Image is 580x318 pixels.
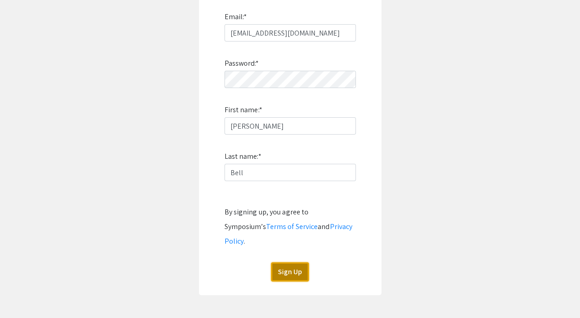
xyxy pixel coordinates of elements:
div: By signing up, you agree to Symposium’s and . [225,205,356,249]
label: First name: [225,103,262,117]
iframe: Chat [7,277,39,311]
label: Email: [225,10,247,24]
button: Sign Up [271,262,309,282]
label: Last name: [225,149,261,164]
label: Password: [225,56,259,71]
a: Terms of Service [266,222,318,231]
